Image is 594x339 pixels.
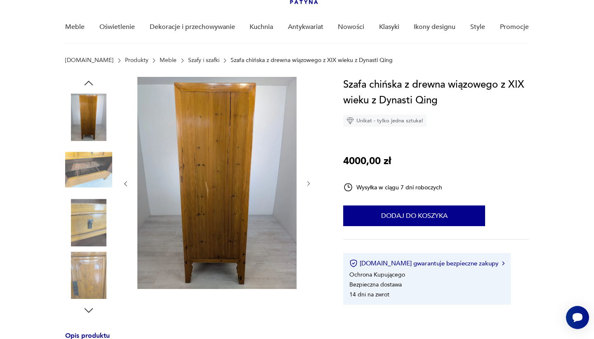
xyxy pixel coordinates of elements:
[500,11,529,43] a: Promocje
[343,77,528,108] h1: Szafa chińska z drewna wiązowego z XIX wieku z Dynasti Qing
[470,11,485,43] a: Style
[150,11,235,43] a: Dekoracje i przechowywanie
[65,199,112,246] img: Zdjęcie produktu Szafa chińska z drewna wiązowego z XIX wieku z Dynasti Qing
[338,11,364,43] a: Nowości
[65,146,112,193] img: Zdjęcie produktu Szafa chińska z drewna wiązowego z XIX wieku z Dynasti Qing
[349,281,402,289] li: Bezpieczna dostawa
[65,57,113,64] a: [DOMAIN_NAME]
[65,93,112,141] img: Zdjęcie produktu Szafa chińska z drewna wiązowego z XIX wieku z Dynasti Qing
[349,259,504,267] button: [DOMAIN_NAME] gwarantuje bezpieczne zakupy
[349,291,389,298] li: 14 dni na zwrot
[343,182,442,192] div: Wysyłka w ciągu 7 dni roboczych
[346,117,354,124] img: Ikona diamentu
[349,271,405,279] li: Ochrona Kupującego
[343,153,391,169] p: 4000,00 zł
[188,57,219,64] a: Szafy i szafki
[502,261,504,265] img: Ikona strzałki w prawo
[379,11,399,43] a: Klasyki
[288,11,323,43] a: Antykwariat
[349,259,358,267] img: Ikona certyfikatu
[343,115,427,127] div: Unikat - tylko jedna sztuka!
[160,57,177,64] a: Meble
[566,306,589,329] iframe: Smartsupp widget button
[250,11,273,43] a: Kuchnia
[343,205,485,226] button: Dodaj do koszyka
[125,57,148,64] a: Produkty
[137,77,297,289] img: Zdjęcie produktu Szafa chińska z drewna wiązowego z XIX wieku z Dynasti Qing
[231,57,393,64] p: Szafa chińska z drewna wiązowego z XIX wieku z Dynasti Qing
[99,11,135,43] a: Oświetlenie
[414,11,455,43] a: Ikony designu
[65,11,85,43] a: Meble
[65,252,112,299] img: Zdjęcie produktu Szafa chińska z drewna wiązowego z XIX wieku z Dynasti Qing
